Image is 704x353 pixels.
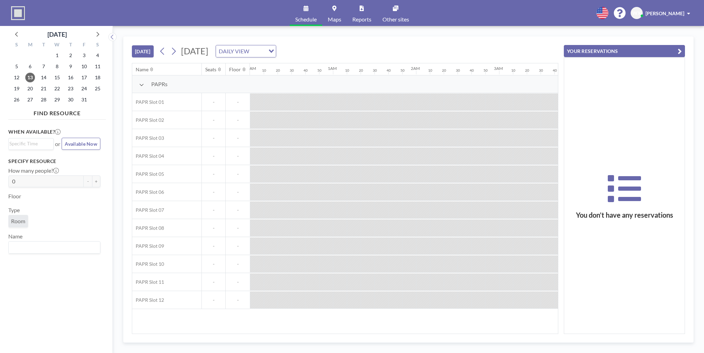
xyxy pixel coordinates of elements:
[262,68,266,73] div: 10
[66,51,75,60] span: Thursday, October 2, 2025
[202,135,225,141] span: -
[226,279,250,285] span: -
[226,153,250,159] span: -
[8,193,21,200] label: Floor
[226,171,250,177] span: -
[77,41,91,50] div: F
[55,141,60,147] span: or
[93,73,102,82] span: Saturday, October 18, 2025
[79,73,89,82] span: Friday, October 17, 2025
[12,84,21,93] span: Sunday, October 19, 2025
[8,233,22,240] label: Name
[132,153,164,159] span: PAPR Slot 04
[9,243,96,252] input: Search for option
[37,41,51,50] div: T
[317,68,322,73] div: 50
[484,68,488,73] div: 50
[25,62,35,71] span: Monday, October 6, 2025
[93,62,102,71] span: Saturday, October 11, 2025
[132,45,154,57] button: [DATE]
[202,279,225,285] span: -
[132,297,164,303] span: PAPR Slot 12
[66,73,75,82] span: Thursday, October 16, 2025
[51,41,64,50] div: W
[245,66,256,71] div: 12AM
[229,66,241,73] div: Floor
[25,73,35,82] span: Monday, October 13, 2025
[52,73,62,82] span: Wednesday, October 15, 2025
[217,47,251,56] span: DAILY VIEW
[8,167,59,174] label: How many people?
[84,175,92,187] button: -
[511,68,515,73] div: 10
[202,117,225,123] span: -
[226,297,250,303] span: -
[226,243,250,249] span: -
[456,68,460,73] div: 30
[132,225,164,231] span: PAPR Slot 08
[25,95,35,105] span: Monday, October 27, 2025
[553,68,557,73] div: 40
[251,47,264,56] input: Search for option
[132,135,164,141] span: PAPR Slot 03
[470,68,474,73] div: 40
[66,84,75,93] span: Thursday, October 23, 2025
[39,73,48,82] span: Tuesday, October 14, 2025
[9,242,100,253] div: Search for option
[79,51,89,60] span: Friday, October 3, 2025
[52,84,62,93] span: Wednesday, October 22, 2025
[25,84,35,93] span: Monday, October 20, 2025
[8,107,106,117] h4: FIND RESOURCE
[62,138,100,150] button: Available Now
[79,62,89,71] span: Friday, October 10, 2025
[132,171,164,177] span: PAPR Slot 05
[226,225,250,231] span: -
[564,45,685,57] button: YOUR RESERVATIONS
[132,261,164,267] span: PAPR Slot 10
[8,158,100,164] h3: Specify resource
[39,84,48,93] span: Tuesday, October 21, 2025
[359,68,363,73] div: 20
[65,141,97,147] span: Available Now
[202,297,225,303] span: -
[205,66,216,73] div: Seats
[328,17,341,22] span: Maps
[276,68,280,73] div: 20
[132,189,164,195] span: PAPR Slot 06
[442,68,446,73] div: 20
[525,68,529,73] div: 20
[64,41,77,50] div: T
[39,95,48,105] span: Tuesday, October 28, 2025
[39,62,48,71] span: Tuesday, October 7, 2025
[79,95,89,105] span: Friday, October 31, 2025
[202,189,225,195] span: -
[226,189,250,195] span: -
[132,279,164,285] span: PAPR Slot 11
[12,62,21,71] span: Sunday, October 5, 2025
[10,41,24,50] div: S
[216,45,276,57] div: Search for option
[52,95,62,105] span: Wednesday, October 29, 2025
[387,68,391,73] div: 40
[382,17,409,22] span: Other sites
[92,175,100,187] button: +
[8,207,20,214] label: Type
[411,66,420,71] div: 2AM
[202,225,225,231] span: -
[66,62,75,71] span: Thursday, October 9, 2025
[52,62,62,71] span: Wednesday, October 8, 2025
[93,51,102,60] span: Saturday, October 4, 2025
[400,68,405,73] div: 50
[202,243,225,249] span: -
[202,99,225,105] span: -
[47,29,67,39] div: [DATE]
[295,17,317,22] span: Schedule
[132,207,164,213] span: PAPR Slot 07
[132,117,164,123] span: PAPR Slot 02
[202,261,225,267] span: -
[24,41,37,50] div: M
[12,95,21,105] span: Sunday, October 26, 2025
[9,138,53,149] div: Search for option
[132,243,164,249] span: PAPR Slot 09
[373,68,377,73] div: 30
